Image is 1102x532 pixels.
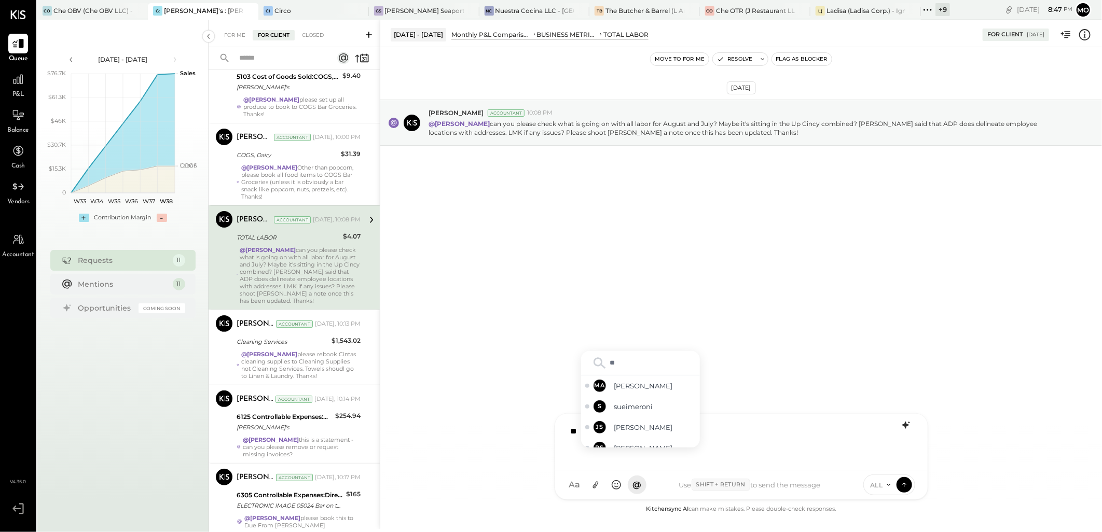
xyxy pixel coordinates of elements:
[605,6,684,15] div: The Butcher & Barrel (L Argento LLC) - [GEOGRAPHIC_DATA]
[243,436,361,458] div: this is a statement - can you please remove or request missing invoices?
[632,480,641,490] span: @
[346,489,361,499] div: $165
[429,120,490,128] strong: @[PERSON_NAME]
[164,6,243,15] div: [PERSON_NAME]'s : [PERSON_NAME]'s
[180,162,196,169] text: Labor
[705,6,714,16] div: CO
[243,96,361,118] div: please set up all produce to book to COGS Bar Groceries. Thanks!
[1,141,36,171] a: Cash
[237,422,332,432] div: [PERSON_NAME]'s
[241,351,297,358] strong: @[PERSON_NAME]
[935,3,950,16] div: + 9
[7,126,29,135] span: Balance
[870,481,883,489] span: ALL
[1,230,36,260] a: Accountant
[173,278,185,290] div: 11
[1027,31,1044,38] div: [DATE]
[495,6,574,15] div: Nuestra Cocina LLC - [GEOGRAPHIC_DATA]
[297,30,329,40] div: Closed
[603,30,649,39] div: TOTAL LABOR
[237,500,343,511] div: ELECTRONIC IMAGE 05024 Bar on the levee
[343,231,361,242] div: $4.07
[78,303,133,313] div: Opportunities
[276,474,313,481] div: Accountant
[1,105,36,135] a: Balance
[237,394,273,404] div: [PERSON_NAME]
[275,396,312,403] div: Accountant
[313,216,361,224] div: [DATE], 10:08 PM
[614,423,696,432] span: [PERSON_NAME]
[237,319,274,329] div: [PERSON_NAME]
[237,232,340,243] div: TOTAL LABOR
[575,480,581,490] span: a
[240,246,361,304] div: can you please check what is going on with all labor for August and July? Maybe it's sitting in t...
[451,30,532,39] div: Monthly P&L Comparison
[595,6,604,16] div: TB
[7,198,30,207] span: Vendors
[153,6,162,16] div: G:
[48,93,66,101] text: $61.3K
[713,53,756,65] button: Resolve
[180,69,196,77] text: Sales
[49,165,66,172] text: $15.3K
[237,215,272,225] div: [PERSON_NAME]
[274,6,291,15] div: Circo
[237,150,338,160] div: COGS, Dairy
[173,254,185,267] div: 11
[429,119,1060,137] p: can you please check what is going on with all labor for August and July? Maybe it's sitting in t...
[646,479,853,491] div: Use to send the message
[1,69,36,100] a: P&L
[314,395,361,403] div: [DATE], 10:14 PM
[47,69,66,77] text: $76.7K
[108,198,120,205] text: W35
[264,6,273,16] div: Ci
[253,30,295,40] div: For Client
[332,335,361,346] div: $1,543.02
[237,72,339,82] div: 5103 Cost of Goods Sold:COGS, Produce
[274,134,311,141] div: Accountant
[826,6,905,15] div: Ladisa (Ladisa Corp.) - Ignite
[651,53,709,65] button: Move to for me
[342,71,361,81] div: $9.40
[11,162,25,171] span: Cash
[596,423,603,431] span: JS
[157,214,167,222] div: -
[1,34,36,64] a: Queue
[1,177,36,207] a: Vendors
[53,6,132,15] div: Che OBV (Che OBV LLC) - Ignite
[315,473,361,482] div: [DATE], 10:17 PM
[598,402,602,411] span: S
[537,30,598,39] div: BUSINESS METRICS
[43,6,52,16] div: CO
[241,351,361,380] div: please rebook Cintas cleaning supplies to Cleaning Supplies not Cleaning Services. Towels shoudl ...
[1075,2,1092,18] button: Mo
[581,417,700,438] div: Select Jose Santa - Offline
[90,198,104,205] text: W34
[391,28,446,41] div: [DATE] - [DATE]
[143,198,155,205] text: W37
[614,381,696,391] span: [PERSON_NAME]
[62,189,66,196] text: 0
[816,6,825,16] div: L(
[341,149,361,159] div: $31.39
[94,214,151,222] div: Contribution Margin
[429,108,484,117] span: [PERSON_NAME]
[78,279,168,289] div: Mentions
[73,198,86,205] text: W33
[241,164,297,171] strong: @[PERSON_NAME]
[987,31,1023,39] div: For Client
[51,117,66,124] text: $46K
[237,337,328,347] div: Cleaning Services
[595,382,605,390] span: MA
[79,214,89,222] div: +
[237,490,343,500] div: 6305 Controllable Expenses:Direct Operating Expenses:Music & DJ
[125,198,138,205] text: W36
[581,438,700,458] div: Select Rohit Shenoy - Offline
[159,198,172,205] text: W38
[241,164,361,200] div: Other than popcorn, please book all food items to COGS Bar Groceries (unless it is obviously a ba...
[313,133,361,142] div: [DATE], 10:00 PM
[614,443,696,453] span: [PERSON_NAME]
[692,479,750,491] span: Shift + Return
[628,475,646,494] button: @
[581,375,700,396] div: Select Mohammadsalkin Ansari - Offline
